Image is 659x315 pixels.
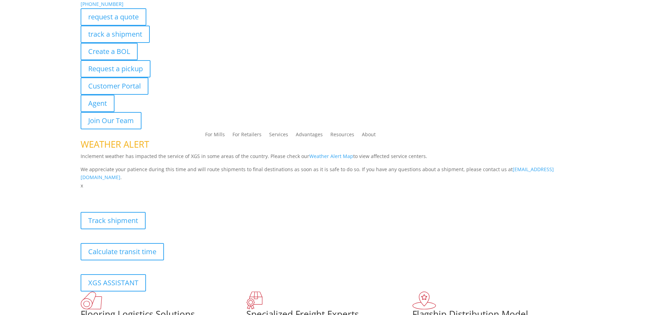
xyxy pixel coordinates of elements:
a: Advantages [296,132,323,140]
a: For Mills [205,132,225,140]
a: Customer Portal [81,77,148,95]
p: Inclement weather has impacted the service of XGS in some areas of the country. Please check our ... [81,152,579,165]
span: WEATHER ALERT [81,138,149,150]
a: Request a pickup [81,60,150,77]
p: x [81,182,579,190]
a: [PHONE_NUMBER] [81,1,123,7]
b: Visibility, transparency, and control for your entire supply chain. [81,191,235,197]
a: Create a BOL [81,43,138,60]
a: Calculate transit time [81,243,164,260]
p: We appreciate your patience during this time and will route shipments to final destinations as so... [81,165,579,182]
a: request a quote [81,8,146,26]
a: Resources [330,132,354,140]
a: track a shipment [81,26,150,43]
img: xgs-icon-flagship-distribution-model-red [412,291,436,309]
img: xgs-icon-total-supply-chain-intelligence-red [81,291,102,309]
a: Join Our Team [81,112,141,129]
a: Track shipment [81,212,146,229]
a: Agent [81,95,115,112]
a: Services [269,132,288,140]
a: XGS ASSISTANT [81,274,146,291]
a: Weather Alert Map [309,153,353,159]
a: For Retailers [232,132,262,140]
a: About [362,132,376,140]
img: xgs-icon-focused-on-flooring-red [246,291,263,309]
